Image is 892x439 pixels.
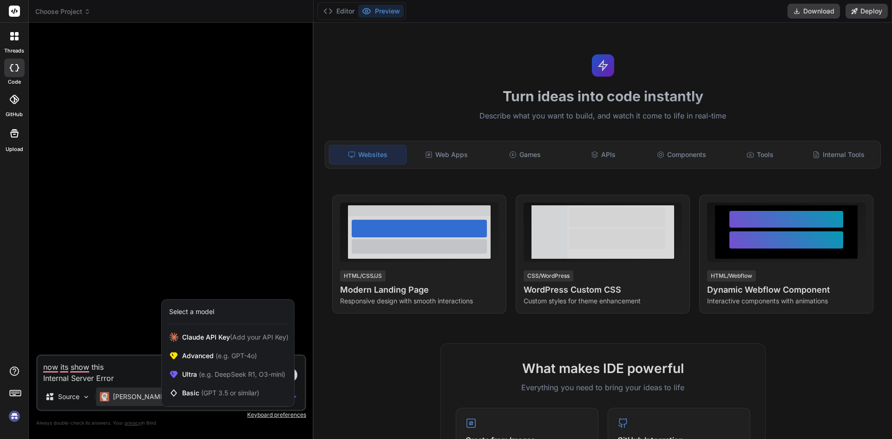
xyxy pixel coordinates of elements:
[182,333,289,342] span: Claude API Key
[197,370,285,378] span: (e.g. DeepSeek R1, O3-mini)
[6,145,23,153] label: Upload
[214,352,257,360] span: (e.g. GPT-4o)
[182,370,285,379] span: Ultra
[230,333,289,341] span: (Add your API Key)
[8,78,21,86] label: code
[182,351,257,360] span: Advanced
[6,111,23,118] label: GitHub
[4,47,24,55] label: threads
[169,307,214,316] div: Select a model
[182,388,259,398] span: Basic
[201,389,259,397] span: (GPT 3.5 or similar)
[7,408,22,424] img: signin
